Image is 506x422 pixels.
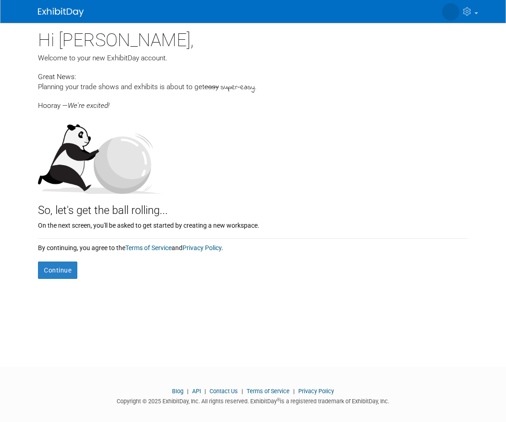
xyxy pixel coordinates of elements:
[291,388,297,395] span: |
[68,101,109,110] span: We're excited!
[185,388,191,395] span: |
[442,3,459,21] img: Rob Deschenes
[38,93,468,111] div: Hooray —
[277,397,280,402] sup: ®
[205,83,219,91] span: easy
[192,388,201,395] a: API
[172,388,183,395] a: Blog
[239,388,245,395] span: |
[38,239,468,252] div: By continuing, you agree to the and .
[38,82,468,93] div: Planning your trade shows and exhibits is about to get .
[183,244,221,251] a: Privacy Policy
[38,219,468,230] div: On the next screen, you'll be asked to get started by creating a new workspace.
[125,244,172,251] a: Terms of Service
[38,71,468,82] div: Great News:
[247,388,290,395] a: Terms of Service
[202,388,208,395] span: |
[210,388,238,395] a: Contact Us
[38,8,84,17] img: ExhibitDay
[38,115,161,194] img: Let's get the ball rolling
[38,194,468,219] div: So, let's get the ball rolling...
[221,82,255,93] span: super-easy
[38,23,468,53] div: Hi [PERSON_NAME],
[298,388,334,395] a: Privacy Policy
[38,53,468,63] div: Welcome to your new ExhibitDay account.
[38,262,77,279] button: Continue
